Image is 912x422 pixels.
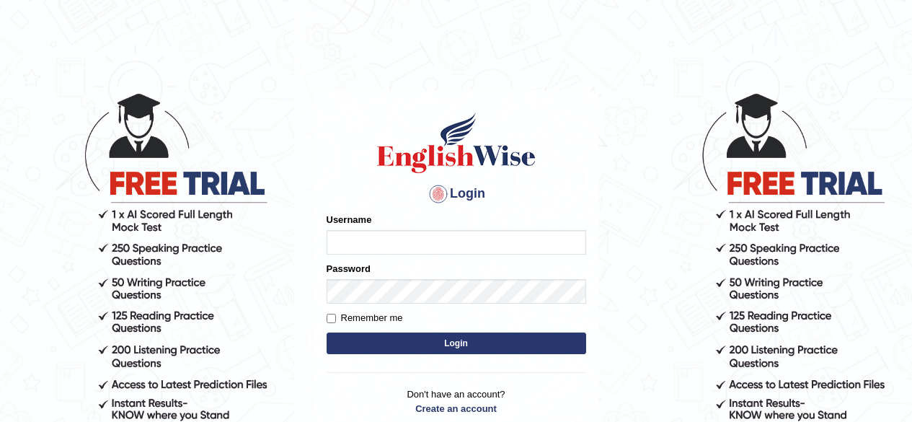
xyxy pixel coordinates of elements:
[327,402,586,416] a: Create an account
[327,314,336,323] input: Remember me
[327,262,371,276] label: Password
[327,213,372,227] label: Username
[327,311,403,325] label: Remember me
[327,333,586,354] button: Login
[374,110,539,175] img: Logo of English Wise sign in for intelligent practice with AI
[327,183,586,206] h4: Login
